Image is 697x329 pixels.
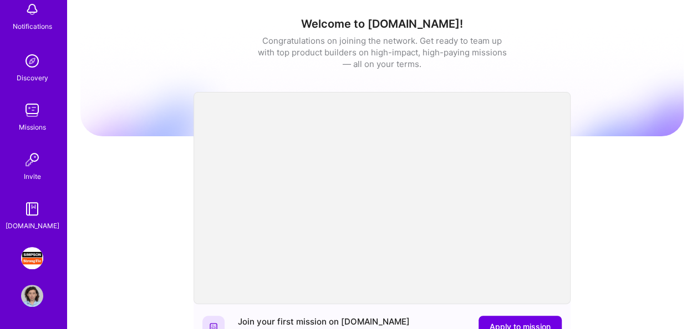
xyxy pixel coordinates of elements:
[24,171,41,182] div: Invite
[257,35,507,70] div: Congratulations on joining the network. Get ready to team up with top product builders on high-im...
[194,92,571,304] iframe: video
[18,285,46,307] a: User Avatar
[21,99,43,121] img: teamwork
[80,17,684,30] h1: Welcome to [DOMAIN_NAME]!
[21,50,43,72] img: discovery
[21,285,43,307] img: User Avatar
[19,121,46,133] div: Missions
[13,20,52,32] div: Notifications
[21,148,43,171] img: Invite
[18,247,46,269] a: Simpson Strong-Tie: Full-stack engineering team for Platform
[21,198,43,220] img: guide book
[6,220,59,232] div: [DOMAIN_NAME]
[21,247,43,269] img: Simpson Strong-Tie: Full-stack engineering team for Platform
[17,72,48,84] div: Discovery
